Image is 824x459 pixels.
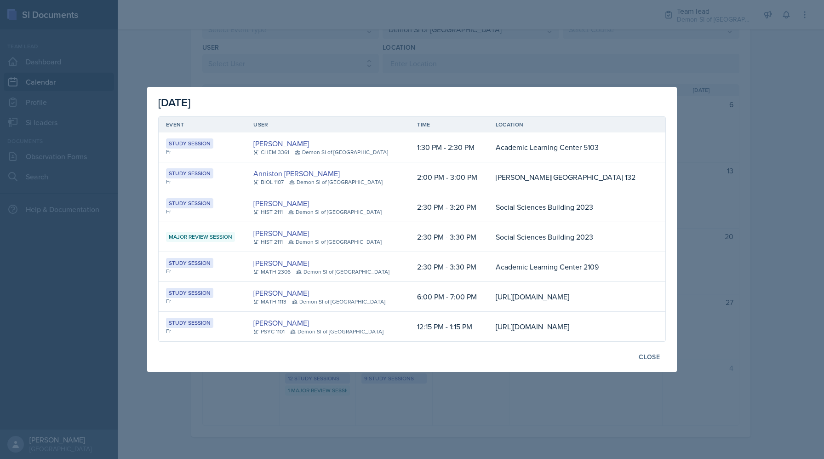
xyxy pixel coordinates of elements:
div: Study Session [166,138,213,149]
div: [DATE] [158,94,666,111]
div: Demon SI of [GEOGRAPHIC_DATA] [296,268,389,276]
th: User [246,117,410,132]
td: 12:15 PM - 1:15 PM [410,312,488,341]
th: Location [488,117,650,132]
td: Social Sciences Building 2023 [488,192,650,222]
td: [URL][DOMAIN_NAME] [488,312,650,341]
td: Academic Learning Center 2109 [488,252,650,282]
div: Study Session [166,288,213,298]
td: 2:30 PM - 3:30 PM [410,222,488,252]
div: MATH 1113 [253,298,286,306]
div: Demon SI of [GEOGRAPHIC_DATA] [289,178,383,186]
div: Study Session [166,318,213,328]
div: Major Review Session [166,232,235,242]
div: Fr [166,148,239,156]
td: Social Sciences Building 2023 [488,222,650,252]
td: [PERSON_NAME][GEOGRAPHIC_DATA] 132 [488,162,650,192]
a: [PERSON_NAME] [253,258,309,269]
div: PSYC 1101 [253,327,285,336]
td: 2:30 PM - 3:30 PM [410,252,488,282]
a: [PERSON_NAME] [253,317,309,328]
div: Demon SI of [GEOGRAPHIC_DATA] [288,208,382,216]
td: 1:30 PM - 2:30 PM [410,132,488,162]
a: [PERSON_NAME] [253,198,309,209]
a: Anniston [PERSON_NAME] [253,168,340,179]
div: Close [639,353,660,361]
td: Academic Learning Center 5103 [488,132,650,162]
div: CHEM 3361 [253,148,289,156]
td: [URL][DOMAIN_NAME] [488,282,650,312]
div: Study Session [166,198,213,208]
div: Study Session [166,258,213,268]
div: Fr [166,327,239,335]
div: HIST 2111 [253,238,283,246]
div: HIST 2111 [253,208,283,216]
div: Fr [166,297,239,305]
button: Close [633,349,666,365]
th: Time [410,117,488,132]
div: Demon SI of [GEOGRAPHIC_DATA] [288,238,382,246]
th: Event [159,117,246,132]
a: [PERSON_NAME] [253,287,309,298]
td: 2:00 PM - 3:00 PM [410,162,488,192]
a: [PERSON_NAME] [253,228,309,239]
a: [PERSON_NAME] [253,138,309,149]
div: BIOL 1107 [253,178,284,186]
div: Demon SI of [GEOGRAPHIC_DATA] [290,327,383,336]
td: 6:00 PM - 7:00 PM [410,282,488,312]
div: Fr [166,267,239,275]
div: Demon SI of [GEOGRAPHIC_DATA] [295,148,388,156]
div: Fr [166,207,239,216]
div: MATH 2306 [253,268,291,276]
td: 2:30 PM - 3:20 PM [410,192,488,222]
div: Demon SI of [GEOGRAPHIC_DATA] [292,298,385,306]
div: Study Session [166,168,213,178]
div: Fr [166,178,239,186]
